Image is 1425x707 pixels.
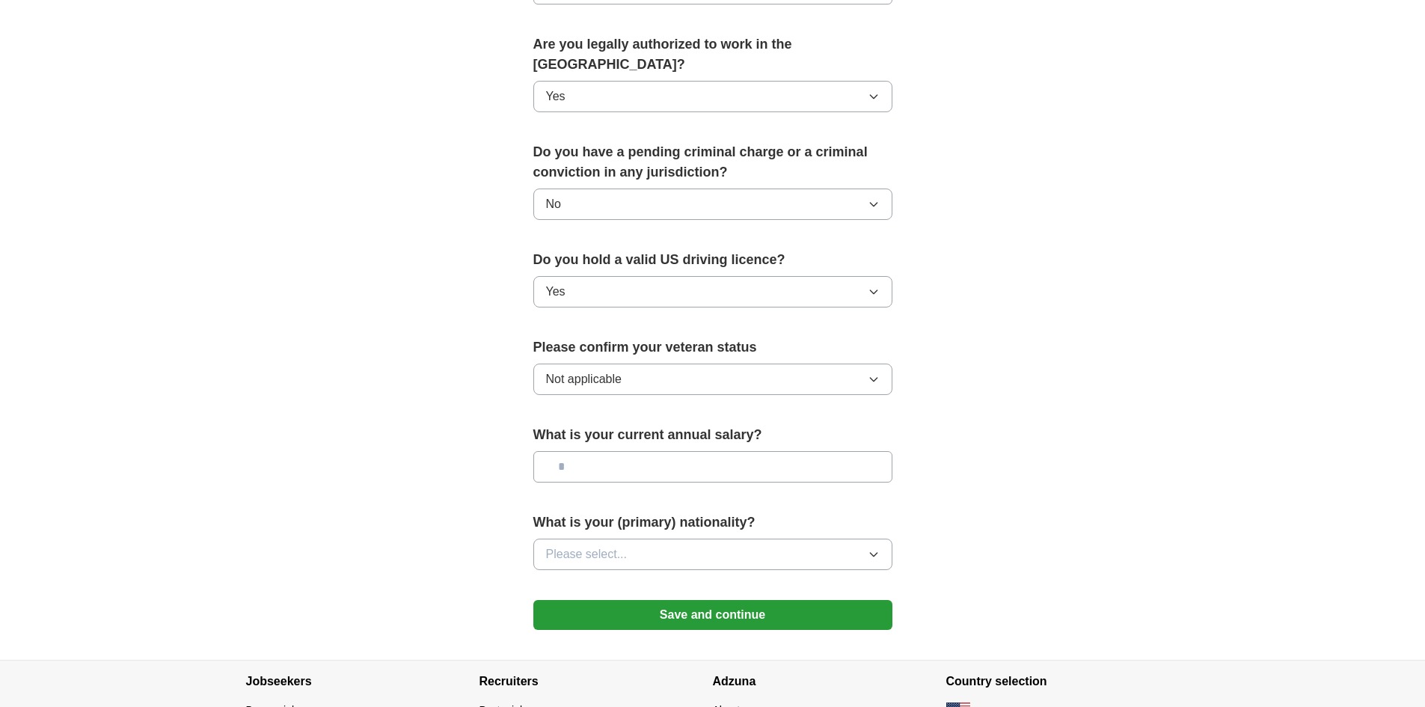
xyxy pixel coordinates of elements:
span: Not applicable [546,370,622,388]
label: Do you hold a valid US driving licence? [533,250,892,270]
label: Are you legally authorized to work in the [GEOGRAPHIC_DATA]? [533,34,892,75]
button: Not applicable [533,364,892,395]
span: No [546,195,561,213]
button: Yes [533,276,892,307]
button: Please select... [533,539,892,570]
label: Do you have a pending criminal charge or a criminal conviction in any jurisdiction? [533,142,892,183]
label: Please confirm your veteran status [533,337,892,358]
span: Yes [546,283,566,301]
h4: Country selection [946,661,1180,703]
button: Save and continue [533,600,892,630]
label: What is your (primary) nationality? [533,512,892,533]
button: Yes [533,81,892,112]
span: Please select... [546,545,628,563]
button: No [533,189,892,220]
label: What is your current annual salary? [533,425,892,445]
span: Yes [546,88,566,105]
